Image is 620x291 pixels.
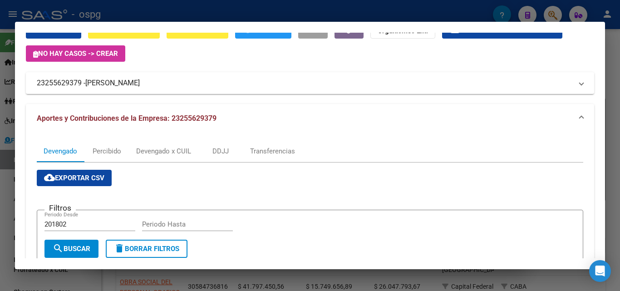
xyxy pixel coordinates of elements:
[33,49,118,58] span: No hay casos -> Crear
[33,26,74,35] span: Crear Acta
[37,170,112,186] button: Exportar CSV
[37,114,217,123] span: Aportes y Contribuciones de la Empresa: 23255629379
[93,146,121,156] div: Percibido
[37,78,572,89] mat-panel-title: 23255629379 -
[53,245,90,253] span: Buscar
[114,245,179,253] span: Borrar Filtros
[53,243,64,254] mat-icon: search
[26,45,125,62] button: No hay casos -> Crear
[212,146,229,156] div: DDJJ
[44,240,98,258] button: Buscar
[250,146,295,156] div: Transferencias
[106,240,187,258] button: Borrar Filtros
[370,22,435,39] button: Organismos Ext.
[44,146,77,156] div: Devengado
[114,243,125,254] mat-icon: delete
[136,146,191,156] div: Devengado x CUIL
[26,104,594,133] mat-expansion-panel-header: Aportes y Contribuciones de la Empresa: 23255629379
[44,172,55,183] mat-icon: cloud_download
[44,174,104,182] span: Exportar CSV
[85,78,140,89] span: [PERSON_NAME]
[589,260,611,282] div: Open Intercom Messenger
[26,72,594,94] mat-expansion-panel-header: 23255629379 -[PERSON_NAME]
[44,203,76,213] h3: Filtros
